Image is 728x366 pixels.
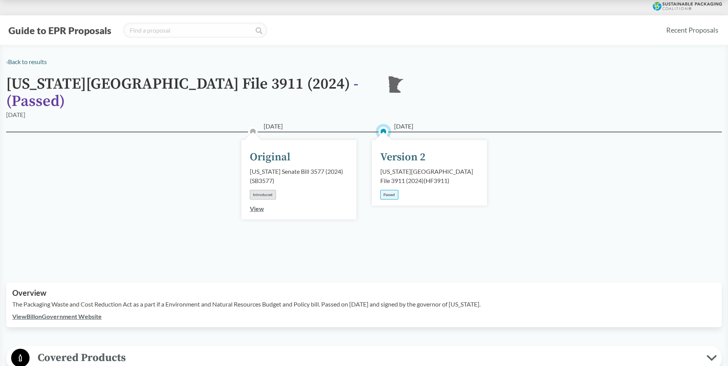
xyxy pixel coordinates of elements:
div: [US_STATE][GEOGRAPHIC_DATA] File 3911 (2024) ( HF3911 ) [380,167,479,185]
div: [DATE] [6,110,25,119]
div: Introduced [250,190,276,199]
p: The Packaging Waste and Cost Reduction Act as a part if a Environment and Natural Resources Budge... [12,300,716,309]
div: [US_STATE] Senate Bill 3577 (2024) ( SB3577 ) [250,167,348,185]
input: Find a proposal [123,23,267,38]
a: Recent Proposals [663,21,722,39]
a: ‹Back to results [6,58,47,65]
div: Passed [380,190,398,199]
div: Version 2 [380,149,426,165]
a: ViewBillonGovernment Website [12,313,102,320]
button: Guide to EPR Proposals [6,24,114,36]
h2: Overview [12,289,716,297]
h1: [US_STATE][GEOGRAPHIC_DATA] File 3911 (2024) [6,76,375,110]
a: View [250,205,264,212]
div: Original [250,149,291,165]
span: [DATE] [264,122,283,131]
span: [DATE] [394,122,413,131]
span: - ( Passed ) [6,74,358,111]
